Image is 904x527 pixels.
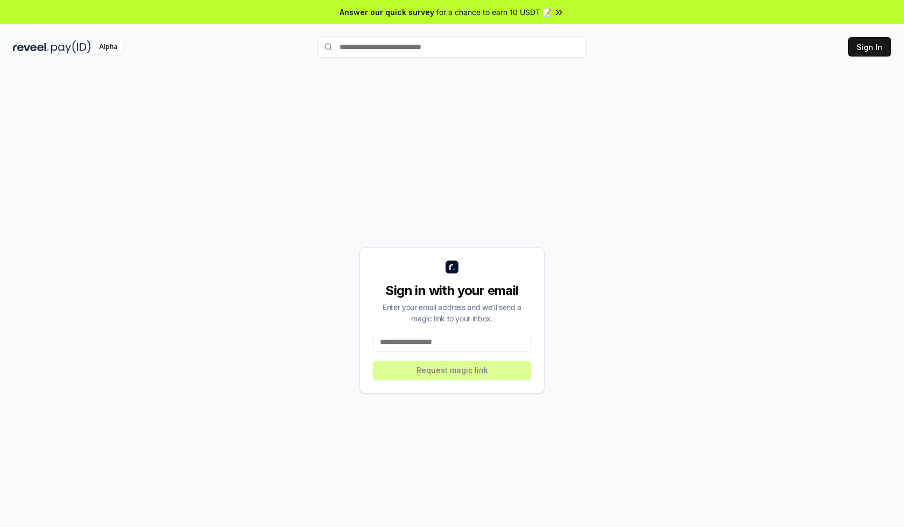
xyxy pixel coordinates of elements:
[51,40,91,54] img: pay_id
[13,40,49,54] img: reveel_dark
[93,40,123,54] div: Alpha
[340,6,434,18] span: Answer our quick survey
[848,37,891,57] button: Sign In
[436,6,552,18] span: for a chance to earn 10 USDT 📝
[373,282,531,299] div: Sign in with your email
[373,301,531,324] div: Enter your email address and we’ll send a magic link to your inbox.
[446,261,458,273] img: logo_small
